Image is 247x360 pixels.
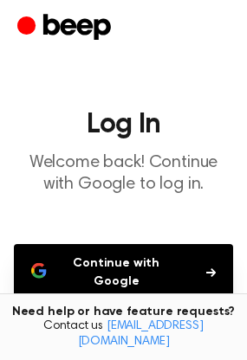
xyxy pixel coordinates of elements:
span: Contact us [10,319,237,350]
a: [EMAIL_ADDRESS][DOMAIN_NAME] [78,320,204,348]
h1: Log In [14,111,233,138]
p: Welcome back! Continue with Google to log in. [14,152,233,196]
button: Continue with Google [14,244,233,301]
a: Beep [17,11,115,45]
